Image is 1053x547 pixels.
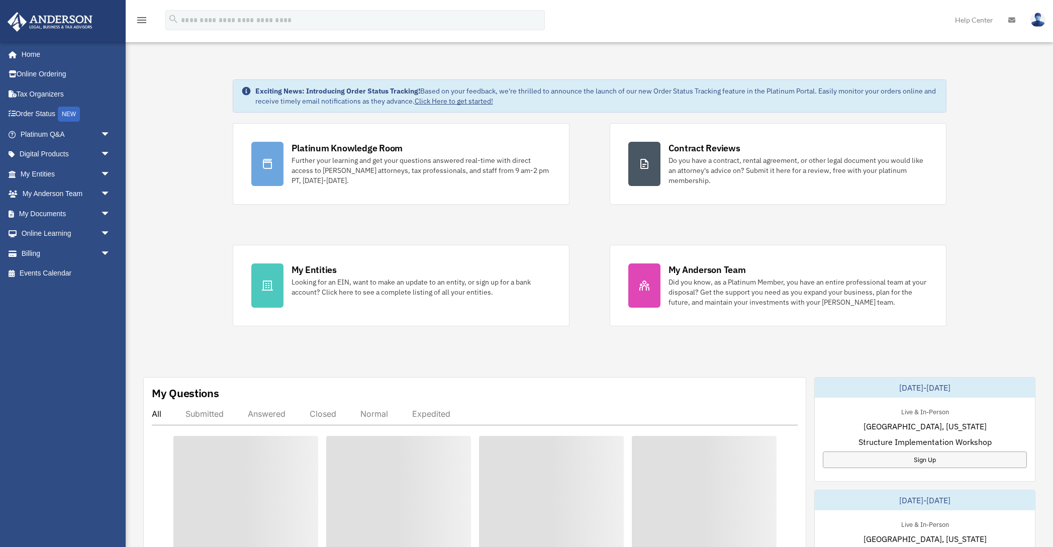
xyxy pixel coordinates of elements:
[864,533,987,545] span: [GEOGRAPHIC_DATA], [US_STATE]
[136,14,148,26] i: menu
[152,386,219,401] div: My Questions
[7,64,126,84] a: Online Ordering
[412,409,450,419] div: Expedited
[292,155,551,186] div: Further your learning and get your questions answered real-time with direct access to [PERSON_NAM...
[7,243,126,263] a: Billingarrow_drop_down
[292,263,337,276] div: My Entities
[360,409,388,419] div: Normal
[815,490,1035,510] div: [DATE]-[DATE]
[255,86,938,106] div: Based on your feedback, we're thrilled to announce the launch of our new Order Status Tracking fe...
[185,409,224,419] div: Submitted
[310,409,336,419] div: Closed
[864,420,987,432] span: [GEOGRAPHIC_DATA], [US_STATE]
[7,224,126,244] a: Online Learningarrow_drop_down
[7,204,126,224] a: My Documentsarrow_drop_down
[292,142,403,154] div: Platinum Knowledge Room
[168,14,179,25] i: search
[152,409,161,419] div: All
[7,144,126,164] a: Digital Productsarrow_drop_down
[668,263,746,276] div: My Anderson Team
[668,142,740,154] div: Contract Reviews
[668,155,928,186] div: Do you have a contract, rental agreement, or other legal document you would like an attorney's ad...
[255,86,420,96] strong: Exciting News: Introducing Order Status Tracking!
[7,124,126,144] a: Platinum Q&Aarrow_drop_down
[101,144,121,165] span: arrow_drop_down
[823,451,1027,468] a: Sign Up
[7,164,126,184] a: My Entitiesarrow_drop_down
[136,18,148,26] a: menu
[893,518,957,529] div: Live & In-Person
[233,123,569,205] a: Platinum Knowledge Room Further your learning and get your questions answered real-time with dire...
[101,204,121,224] span: arrow_drop_down
[233,245,569,326] a: My Entities Looking for an EIN, want to make an update to an entity, or sign up for a bank accoun...
[292,277,551,297] div: Looking for an EIN, want to make an update to an entity, or sign up for a bank account? Click her...
[101,124,121,145] span: arrow_drop_down
[7,84,126,104] a: Tax Organizers
[58,107,80,122] div: NEW
[101,224,121,244] span: arrow_drop_down
[7,104,126,125] a: Order StatusNEW
[5,12,95,32] img: Anderson Advisors Platinum Portal
[668,277,928,307] div: Did you know, as a Platinum Member, you have an entire professional team at your disposal? Get th...
[610,123,946,205] a: Contract Reviews Do you have a contract, rental agreement, or other legal document you would like...
[101,164,121,185] span: arrow_drop_down
[815,378,1035,398] div: [DATE]-[DATE]
[7,263,126,284] a: Events Calendar
[415,97,493,106] a: Click Here to get started!
[101,184,121,205] span: arrow_drop_down
[248,409,285,419] div: Answered
[7,44,121,64] a: Home
[1030,13,1045,27] img: User Pic
[858,436,992,448] span: Structure Implementation Workshop
[610,245,946,326] a: My Anderson Team Did you know, as a Platinum Member, you have an entire professional team at your...
[7,184,126,204] a: My Anderson Teamarrow_drop_down
[893,406,957,416] div: Live & In-Person
[101,243,121,264] span: arrow_drop_down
